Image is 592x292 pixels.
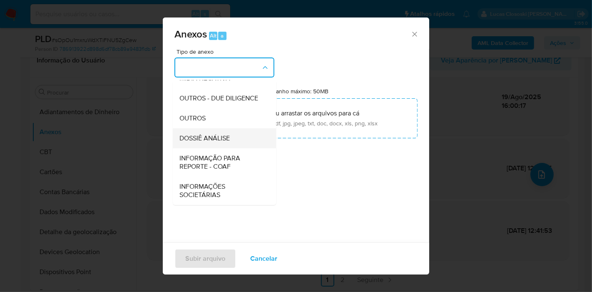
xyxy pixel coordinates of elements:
[410,30,418,37] button: Fechar
[239,249,288,269] button: Cancelar
[210,32,216,40] span: Alt
[221,32,224,40] span: a
[266,87,329,95] label: Tamanho máximo: 50MB
[174,27,207,41] span: Anexos
[179,74,230,82] span: MIDIA NEGATIVA
[179,134,230,142] span: DOSSIÊ ANÁLISE
[177,49,276,55] span: Tipo de anexo
[179,94,258,102] span: OUTROS - DUE DILIGENCE
[250,250,277,268] span: Cancelar
[179,154,264,171] span: INFORMAÇÃO PARA REPORTE - COAF
[179,114,206,122] span: OUTROS
[179,182,264,199] span: INFORMAÇÕES SOCIETÁRIAS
